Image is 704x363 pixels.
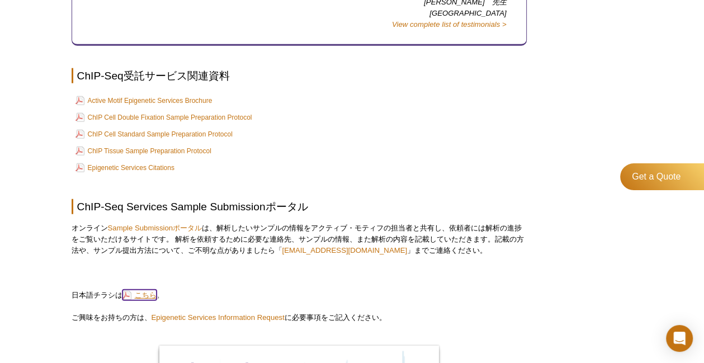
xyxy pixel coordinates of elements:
[72,290,527,301] p: 日本語チラシは 。
[72,312,527,323] p: ご興味をお持ちの方は、 に必要事項をご記入ください。
[122,290,157,300] a: こちら
[75,111,252,124] a: ChIP Cell Double Fixation Sample Preparation Protocol
[392,20,507,29] a: View complete list of testimonials >
[75,128,233,141] a: ChIP Cell Standard Sample Preparation Protocol
[75,161,174,175] a: Epigenetic Services Citations
[152,313,285,322] a: Epigenetic Services Information Request
[72,223,527,256] p: オンライン は、解析したいサンプルの情報をアクティブ・モティフの担当者と共有し、依頼者には解析の進捗をご覧いただけるサイトです。 解析を依頼するために必要な連絡先、サンプルの情報、また解析の内容...
[75,94,212,107] a: Active Motif Epigenetic Services Brochure
[108,224,202,232] a: Sample Submissionポータル
[72,199,527,214] h2: ChIP-Seq Services Sample Submissionポータル
[620,163,704,190] a: Get a Quote
[72,68,527,83] h2: ChIP-Seq受託サービス関連資料
[75,144,211,158] a: ChIP Tissue Sample Preparation Protocol
[666,325,693,352] div: Open Intercom Messenger
[282,246,408,254] a: [EMAIL_ADDRESS][DOMAIN_NAME]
